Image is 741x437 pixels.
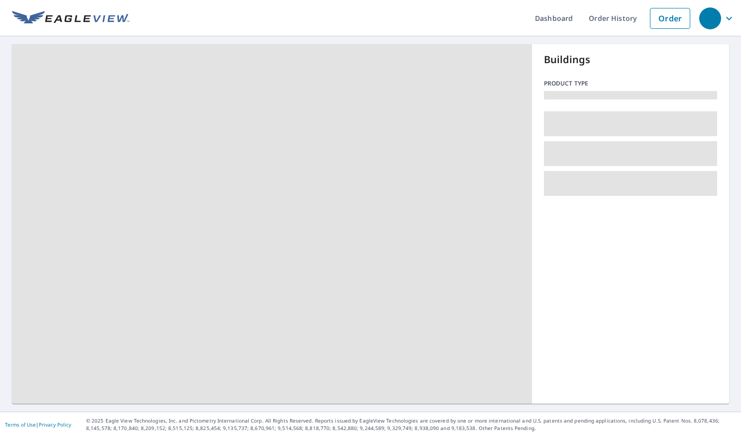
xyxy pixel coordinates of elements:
a: Terms of Use [5,421,36,428]
p: Product type [544,79,717,88]
a: Order [650,8,690,29]
p: | [5,422,71,428]
img: EV Logo [12,11,129,26]
p: Buildings [544,52,717,67]
p: © 2025 Eagle View Technologies, Inc. and Pictometry International Corp. All Rights Reserved. Repo... [86,417,736,432]
a: Privacy Policy [39,421,71,428]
